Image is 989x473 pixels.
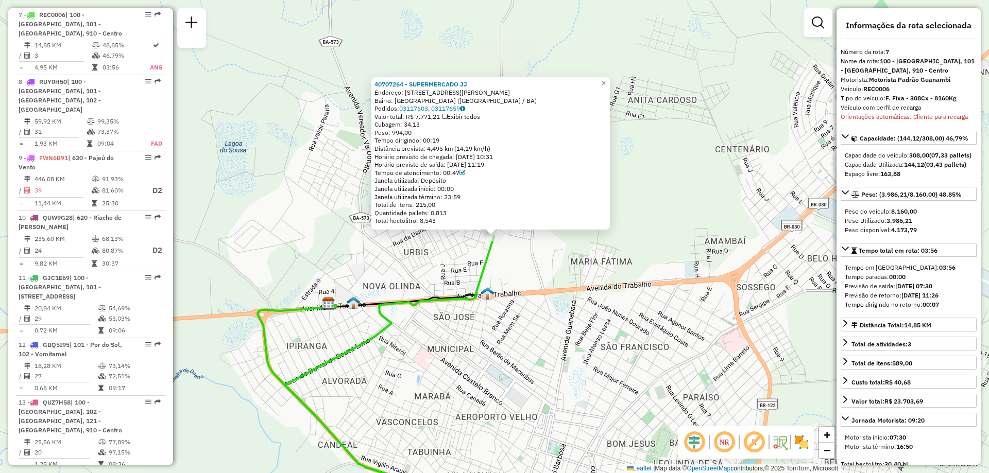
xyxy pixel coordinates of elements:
[34,40,92,50] td: 14,85 KM
[101,174,143,184] td: 91,93%
[841,394,977,408] a: Valor total:R$ 23.703,69
[845,300,973,309] div: Tempo dirigindo no retorno:
[374,193,607,201] div: Janela utilizada término: 23:59
[92,187,99,194] i: % de utilização da cubagem
[34,459,98,469] td: 1,28 KM
[34,325,98,336] td: 0,72 KM
[845,442,973,451] div: Motorista término:
[841,112,977,121] div: Orientações automáticas: Cliente para recarga
[841,243,977,257] a: Tempo total em rota: 03:56
[108,313,160,324] td: 53,03%
[891,207,917,215] strong: 8.160,00
[841,318,977,331] a: Distância Total:14,85 KM
[841,375,977,389] a: Custo total:R$ 40,68
[374,185,607,193] div: Janela utilizada início: 00:00
[19,325,24,336] td: =
[155,214,161,220] em: Rota exportada
[24,129,30,135] i: Total de Atividades
[108,325,160,336] td: 09:06
[155,78,161,84] em: Rota exportada
[34,313,98,324] td: 29
[155,274,161,281] em: Rota exportada
[149,62,163,73] td: ANS
[34,361,98,371] td: 18,28 KM
[101,244,143,257] td: 80,87%
[19,62,24,73] td: =
[19,244,24,257] td: /
[904,321,931,329] span: 14,85 KM
[98,316,106,322] i: % de utilização da cubagem
[101,234,143,244] td: 68,13%
[374,97,607,105] div: Bairro: [GEOGRAPHIC_DATA] ([GEOGRAPHIC_DATA] / BA)
[819,443,834,458] a: Zoom out
[939,264,956,271] strong: 03:56
[24,316,30,322] i: Total de Atividades
[627,465,652,472] a: Leaflet
[19,198,24,208] td: =
[98,439,106,445] i: % de utilização do peso
[845,160,973,169] div: Capacidade Utilizada:
[653,465,655,472] span: |
[885,94,957,102] strong: F. Fixa - 308Cx - 8160Kg
[901,291,939,299] strong: [DATE] 11:26
[904,161,924,168] strong: 144,12
[24,118,30,125] i: Distância Total
[892,359,912,367] strong: 589,00
[24,42,30,48] i: Distância Total
[19,78,101,113] span: | 100 - [GEOGRAPHIC_DATA], 101 - [GEOGRAPHIC_DATA], 102 - [GEOGRAPHIC_DATA]
[459,169,465,177] a: Com service time
[34,437,98,447] td: 25,56 KM
[793,434,810,450] img: Exibir/Ocultar setores
[851,321,931,330] div: Distância Total:
[24,363,30,369] i: Distância Total
[145,154,151,161] em: Opções
[34,383,98,393] td: 0,68 KM
[374,161,607,169] div: Horário previsto de saída: [DATE] 11:19
[92,248,99,254] i: % de utilização da cubagem
[19,447,24,458] td: /
[98,373,106,379] i: % de utilização da cubagem
[841,103,977,112] div: Veículo com perfil de recarga
[34,303,98,313] td: 20,84 KM
[87,141,92,147] i: Tempo total em rota
[374,209,607,217] div: Quantidade pallets: 0,813
[845,169,973,179] div: Espaço livre:
[34,62,92,73] td: 4,95 KM
[108,437,160,447] td: 77,89%
[34,234,91,244] td: 235,60 KM
[924,161,966,168] strong: (03,43 pallets)
[34,198,91,208] td: 11,44 KM
[884,460,909,468] strong: 30,40 hL
[460,106,465,112] i: Observações
[19,154,114,171] span: 9 -
[841,413,977,427] a: Jornada Motorista: 09:20
[181,12,202,36] a: Nova sessão e pesquisa
[845,151,973,160] div: Capacidade do veículo:
[24,373,30,379] i: Total de Atividades
[347,296,360,309] img: Guanambi FAD
[841,75,977,84] div: Motorista:
[841,21,977,30] h4: Informações da rota selecionada
[34,138,87,149] td: 1,93 KM
[712,430,737,454] span: Ocultar NR
[98,449,106,456] i: % de utilização da cubagem
[374,120,420,128] span: Cubagem: 34,13
[374,201,607,209] div: Total de itens: 215,00
[43,214,73,221] span: QUW9G28
[92,200,97,206] i: Tempo total em rota
[145,11,151,17] em: Opções
[880,170,900,178] strong: 163,88
[101,184,143,197] td: 81,60%
[861,190,962,198] span: Peso: (3.986,21/8.160,00) 48,85%
[19,154,114,171] span: | 630 - Pajeú do Vento
[102,50,149,61] td: 46,79%
[102,62,149,73] td: 03:56
[144,244,162,256] p: D2
[145,274,151,281] em: Opções
[885,48,889,56] strong: 7
[34,174,91,184] td: 446,08 KM
[24,305,30,311] i: Distância Total
[890,433,906,441] strong: 07:30
[851,340,911,348] span: Total de atividades:
[851,378,911,387] div: Custo total:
